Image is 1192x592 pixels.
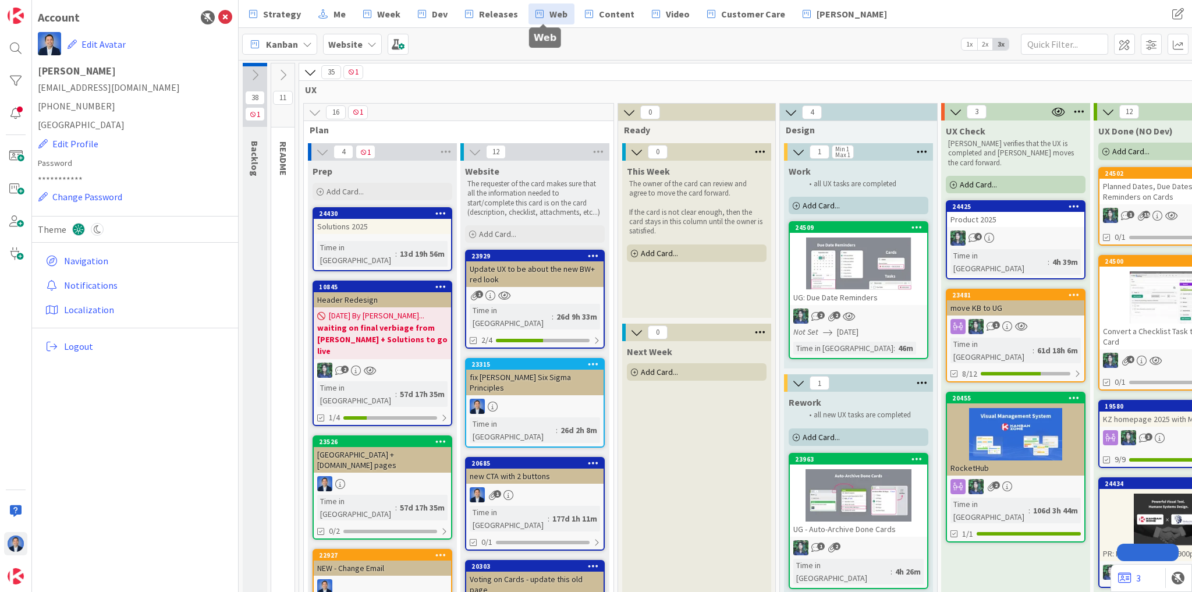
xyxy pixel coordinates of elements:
div: 23929 [466,251,604,261]
div: DP [466,487,604,502]
b: waiting on final verbiage from [PERSON_NAME] + Solutions to go live [317,322,448,357]
span: Next Week [627,346,672,357]
div: new CTA with 2 buttons [466,469,604,484]
div: CR [947,231,1084,246]
span: Add Card... [803,200,840,211]
span: 35 [321,65,341,79]
div: 24509 [795,224,927,232]
span: 1 [810,376,829,390]
div: 10845Header Redesign [314,282,451,307]
a: Dev [411,3,455,24]
div: 23315fix [PERSON_NAME] Six Sigma Principles [466,359,604,395]
div: CR [947,479,1084,494]
span: UX Done (NO Dev) [1098,125,1173,137]
span: 2 [833,311,840,319]
span: README [278,141,289,176]
span: 1 [343,65,363,79]
span: 1 [1127,211,1134,218]
a: Releases [458,3,525,24]
span: 4 [334,145,353,159]
a: 23963UG - Auto-Archive Done CardsCRTime in [GEOGRAPHIC_DATA]:4h 26m [789,453,928,589]
a: Notifications [41,275,232,296]
div: 22927 [319,551,451,559]
div: Time in [GEOGRAPHIC_DATA] [793,559,891,584]
div: 22927 [314,550,451,561]
a: 10845Header Redesign[DATE] By [PERSON_NAME]...waiting on final verbiage from [PERSON_NAME] + Solu... [313,281,452,426]
a: Localization [41,299,232,320]
span: Add Card... [803,432,840,442]
div: Min 1 [835,146,849,152]
span: Prep [313,165,332,177]
div: 10845 [319,283,451,291]
span: : [556,424,558,437]
a: 23315fix [PERSON_NAME] Six Sigma PrinciplesDPTime in [GEOGRAPHIC_DATA]:26d 2h 8m [465,358,605,448]
div: 20455 [952,394,1084,402]
img: CR [1103,208,1118,223]
div: 23526[GEOGRAPHIC_DATA] + [DOMAIN_NAME] pages [314,437,451,473]
div: CR [314,363,451,378]
li: all new UX tasks are completed [803,410,927,420]
div: Time in [GEOGRAPHIC_DATA] [470,417,556,443]
div: 57d 17h 35m [397,388,448,400]
div: Time in [GEOGRAPHIC_DATA] [950,498,1028,523]
span: 3x [993,38,1009,50]
a: Week [356,3,407,24]
div: UG: Due Date Reminders [790,290,927,305]
button: Edit Avatar [67,32,126,56]
div: Header Redesign [314,292,451,307]
div: 24509UG: Due Date Reminders [790,222,927,305]
span: Customer Care [721,7,785,21]
a: Web [528,3,574,24]
span: 3 [1145,433,1152,441]
div: CR [790,309,927,324]
span: Theme [38,222,66,236]
span: 0 [640,105,660,119]
span: : [395,247,397,260]
span: : [395,388,397,400]
li: all UX tasks are completed [803,179,927,189]
a: Content [578,3,641,24]
div: 20455RocketHub [947,393,1084,476]
div: Time in [GEOGRAPHIC_DATA] [317,495,395,520]
span: 2x [977,38,993,50]
img: CR [1103,565,1118,580]
span: : [552,310,554,323]
span: : [548,512,549,525]
div: 20455 [947,393,1084,403]
img: DP [470,487,485,502]
span: 0 [648,325,668,339]
span: 1 [810,145,829,159]
img: CR [1103,353,1118,368]
div: 24430 [314,208,451,219]
div: 23481 [947,290,1084,300]
span: 12 [1119,105,1139,119]
span: Video [666,7,690,21]
span: 3 [967,105,987,119]
span: Work [789,165,811,177]
span: 1 [494,490,501,498]
span: 38 [245,91,265,105]
div: 177d 1h 11m [549,512,600,525]
span: 1 [992,321,1000,329]
div: 23963UG - Auto-Archive Done Cards [790,454,927,537]
div: 57d 17h 35m [397,501,448,514]
input: Quick Filter... [1021,34,1108,55]
div: CR [947,319,1084,334]
span: [PERSON_NAME] [817,7,887,21]
div: 23929 [471,252,604,260]
div: [GEOGRAPHIC_DATA] + [DOMAIN_NAME] pages [314,447,451,473]
a: 20455RocketHubCRTime in [GEOGRAPHIC_DATA]:106d 3h 44m1/1 [946,392,1085,543]
span: 11 [273,91,293,105]
div: 20303 [471,562,604,570]
span: Content [599,7,634,21]
span: Week [377,7,400,21]
div: 23526 [319,438,451,446]
span: Plan [310,124,599,136]
span: [DATE] [837,326,858,338]
span: 1 [817,543,825,550]
div: 23481 [952,291,1084,299]
span: Add Card... [641,367,678,377]
span: 1 [348,105,368,119]
a: 3 [1118,571,1141,585]
span: [GEOGRAPHIC_DATA] [38,118,232,132]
